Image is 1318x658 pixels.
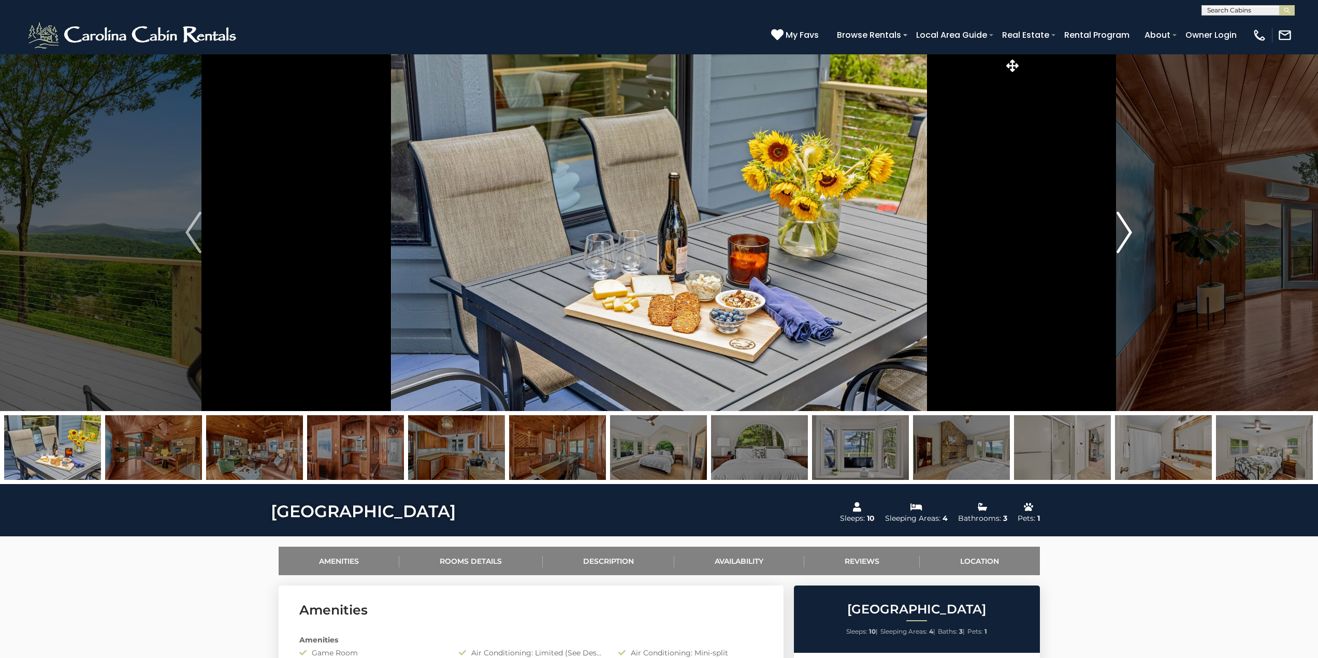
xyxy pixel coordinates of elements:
span: Baths: [938,627,958,635]
strong: 10 [869,627,876,635]
a: Location [920,547,1040,575]
div: Air Conditioning: Limited (See Description) [451,648,611,658]
a: About [1139,26,1176,44]
span: My Favs [786,28,819,41]
img: 169730714 [913,415,1010,480]
li: | [880,625,935,638]
a: Rental Program [1059,26,1135,44]
a: Local Area Guide [911,26,992,44]
img: mail-regular-white.png [1278,28,1292,42]
li: | [938,625,965,638]
img: 169730708 [307,415,404,480]
a: My Favs [771,28,821,42]
h3: Amenities [299,601,763,619]
img: 169730719 [1216,415,1313,480]
span: Sleeps: [846,627,867,635]
img: 169730716 [1115,415,1212,480]
img: arrow [185,212,201,253]
img: 169730712 [711,415,808,480]
img: 169730703 [105,415,202,480]
img: 169730713 [812,415,909,480]
div: Game Room [292,648,451,658]
strong: 4 [929,627,933,635]
img: 169730710 [509,415,606,480]
a: Browse Rentals [832,26,906,44]
h2: [GEOGRAPHIC_DATA] [796,603,1037,616]
a: Reviews [804,547,920,575]
strong: 3 [959,627,963,635]
a: Rooms Details [399,547,543,575]
button: Previous [91,54,297,411]
button: Next [1021,54,1227,411]
img: 169730715 [1014,415,1111,480]
div: Amenities [292,635,771,645]
img: arrow [1117,212,1132,253]
img: phone-regular-white.png [1252,28,1267,42]
strong: 1 [984,627,987,635]
a: Real Estate [997,26,1054,44]
img: White-1-2.png [26,20,241,51]
div: Air Conditioning: Mini-split [611,648,770,658]
img: 169730699 [4,415,101,480]
img: 169730706 [206,415,303,480]
img: 169730709 [408,415,505,480]
a: Description [543,547,675,575]
a: Owner Login [1180,26,1242,44]
img: 169730711 [610,415,707,480]
span: Sleeping Areas: [880,627,928,635]
a: Amenities [279,547,400,575]
span: Pets: [967,627,983,635]
li: | [846,625,878,638]
a: Availability [674,547,804,575]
